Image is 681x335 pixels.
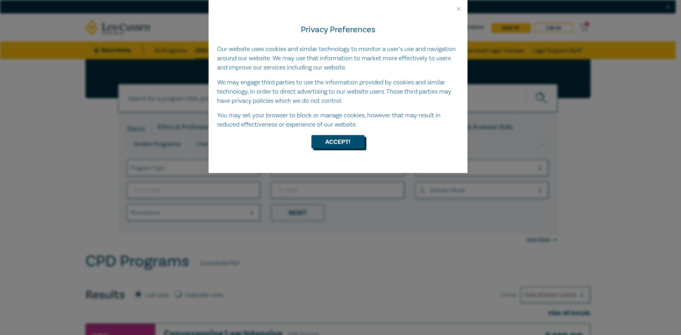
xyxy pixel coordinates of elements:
[311,135,365,149] button: Accept!
[455,6,462,12] button: Close
[217,45,459,72] p: Our website uses cookies and similar technology to monitor a user’s use and navigation around our...
[217,23,459,36] h4: Privacy Preferences
[217,78,459,106] p: We may engage third parties to use the information provided by cookies and similar technology, in...
[217,111,459,129] p: You may set your browser to block or manage cookies, however that may result in reduced effective...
